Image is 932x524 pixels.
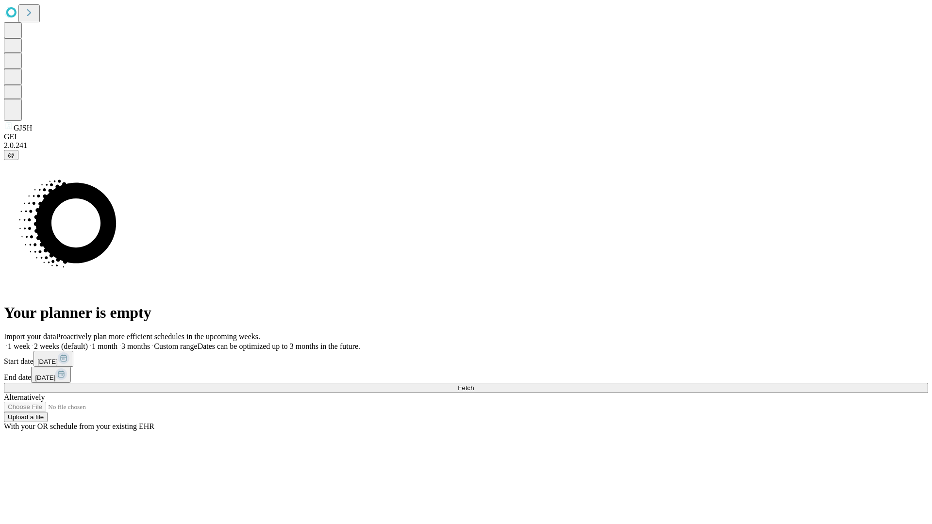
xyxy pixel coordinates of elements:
h1: Your planner is empty [4,304,928,322]
span: Fetch [458,384,474,392]
div: Start date [4,351,928,367]
button: Upload a file [4,412,48,422]
span: [DATE] [35,374,55,381]
span: Import your data [4,332,56,341]
span: 3 months [121,342,150,350]
div: End date [4,367,928,383]
span: Alternatively [4,393,45,401]
span: 1 week [8,342,30,350]
button: [DATE] [33,351,73,367]
span: With your OR schedule from your existing EHR [4,422,154,430]
button: [DATE] [31,367,71,383]
span: [DATE] [37,358,58,365]
div: GEI [4,132,928,141]
span: Custom range [154,342,197,350]
span: @ [8,151,15,159]
button: @ [4,150,18,160]
span: 2 weeks (default) [34,342,88,350]
div: 2.0.241 [4,141,928,150]
span: GJSH [14,124,32,132]
span: Dates can be optimized up to 3 months in the future. [198,342,360,350]
span: Proactively plan more efficient schedules in the upcoming weeks. [56,332,260,341]
button: Fetch [4,383,928,393]
span: 1 month [92,342,117,350]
